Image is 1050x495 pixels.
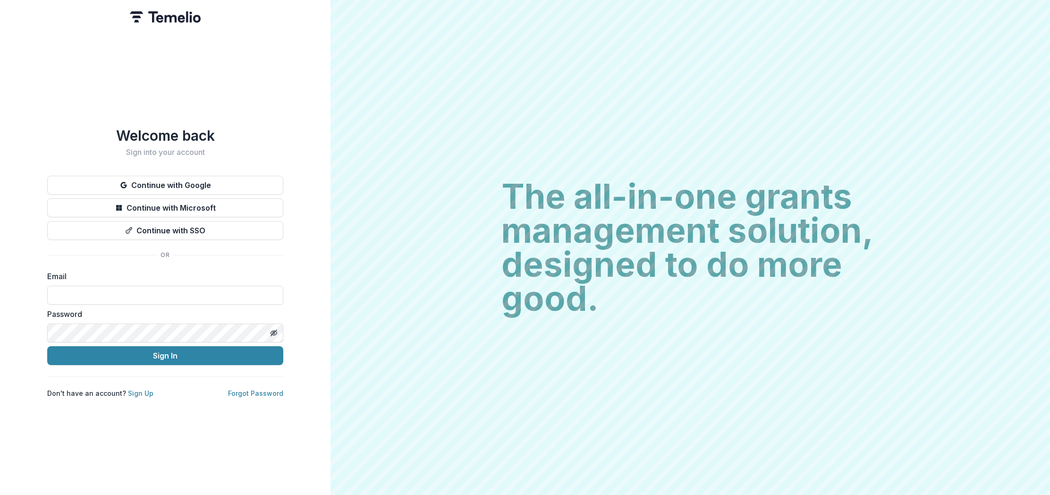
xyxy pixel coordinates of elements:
[228,389,283,397] a: Forgot Password
[47,308,278,320] label: Password
[47,148,283,157] h2: Sign into your account
[128,389,153,397] a: Sign Up
[47,271,278,282] label: Email
[47,127,283,144] h1: Welcome back
[130,11,201,23] img: Temelio
[47,388,153,398] p: Don't have an account?
[47,221,283,240] button: Continue with SSO
[47,198,283,217] button: Continue with Microsoft
[266,325,281,341] button: Toggle password visibility
[47,346,283,365] button: Sign In
[47,176,283,195] button: Continue with Google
